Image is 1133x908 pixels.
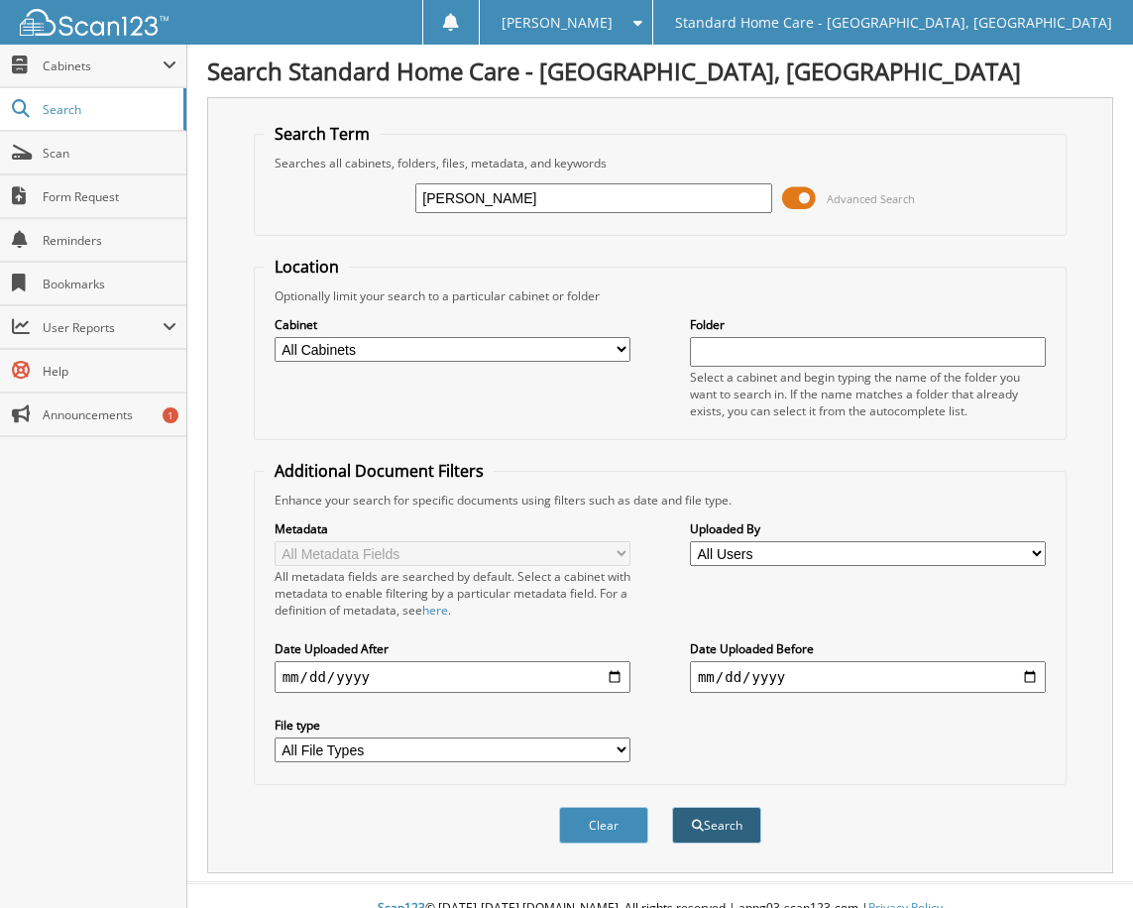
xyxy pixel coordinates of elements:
label: Date Uploaded After [275,640,630,657]
span: Bookmarks [43,276,176,292]
img: scan123-logo-white.svg [20,9,169,36]
label: File type [275,717,630,734]
button: Search [672,807,761,844]
span: Standard Home Care - [GEOGRAPHIC_DATA], [GEOGRAPHIC_DATA] [675,17,1112,29]
span: User Reports [43,319,163,336]
span: Search [43,101,173,118]
label: Date Uploaded Before [690,640,1046,657]
div: Searches all cabinets, folders, files, metadata, and keywords [265,155,1057,171]
h1: Search Standard Home Care - [GEOGRAPHIC_DATA], [GEOGRAPHIC_DATA] [207,55,1113,87]
input: start [275,661,630,693]
button: Clear [559,807,648,844]
div: Enhance your search for specific documents using filters such as date and file type. [265,492,1057,509]
label: Cabinet [275,316,630,333]
div: 1 [163,407,178,423]
div: All metadata fields are searched by default. Select a cabinet with metadata to enable filtering b... [275,568,630,619]
div: Select a cabinet and begin typing the name of the folder you want to search in. If the name match... [690,369,1046,419]
span: Cabinets [43,57,163,74]
span: Form Request [43,188,176,205]
span: Reminders [43,232,176,249]
span: Scan [43,145,176,162]
legend: Search Term [265,123,380,145]
legend: Additional Document Filters [265,460,494,482]
a: here [422,602,448,619]
label: Uploaded By [690,520,1046,537]
span: [PERSON_NAME] [502,17,613,29]
label: Folder [690,316,1046,333]
label: Metadata [275,520,630,537]
span: Help [43,363,176,380]
input: end [690,661,1046,693]
span: Advanced Search [827,191,915,206]
div: Optionally limit your search to a particular cabinet or folder [265,287,1057,304]
span: Announcements [43,406,176,423]
legend: Location [265,256,349,278]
